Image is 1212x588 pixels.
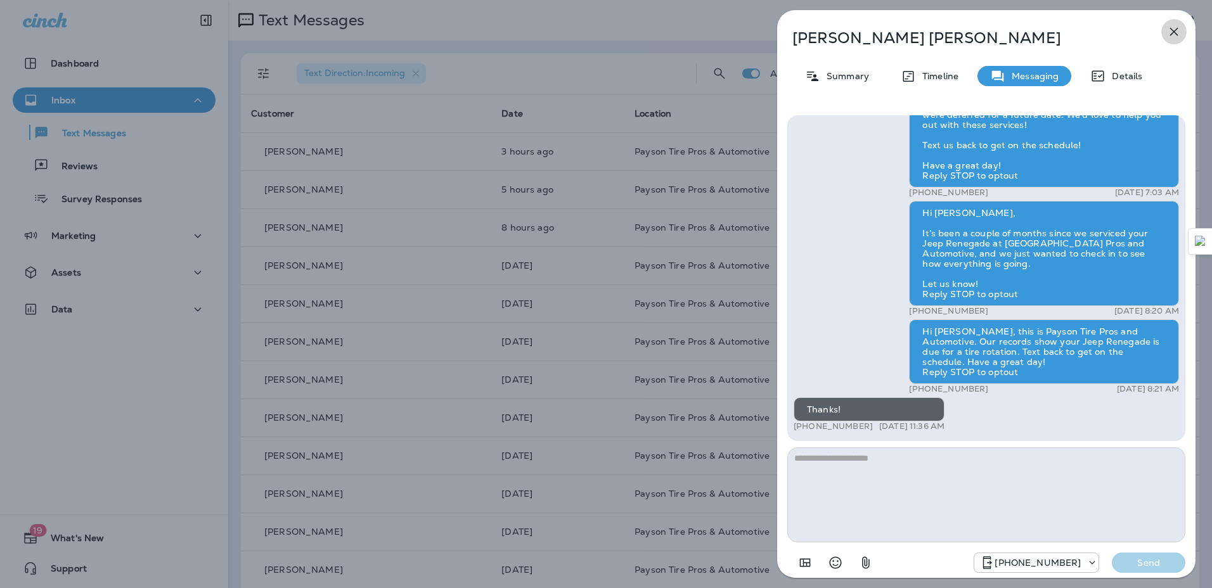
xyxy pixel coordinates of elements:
p: [PHONE_NUMBER] [909,384,988,394]
p: [DATE] 7:03 AM [1115,188,1179,198]
p: [DATE] 8:20 AM [1114,306,1179,316]
p: Details [1106,71,1142,81]
button: Select an emoji [823,550,848,575]
div: Thanks! [794,397,944,421]
p: [PERSON_NAME] [PERSON_NAME] [792,29,1138,47]
div: Hi [PERSON_NAME], It’s been a couple of months since we serviced your Jeep Renegade at [GEOGRAPHI... [909,201,1179,306]
p: [PHONE_NUMBER] [909,306,988,316]
div: Hello [PERSON_NAME], this is Payson Tire Pros and Automotive, just a friendly reminder that on yo... [909,72,1179,188]
p: Timeline [916,71,958,81]
p: Messaging [1005,71,1059,81]
div: Hi [PERSON_NAME], this is Payson Tire Pros and Automotive. Our records show your Jeep Renegade is... [909,319,1179,384]
p: Summary [820,71,869,81]
p: [PHONE_NUMBER] [909,188,988,198]
button: Add in a premade template [792,550,818,575]
div: +1 (928) 260-4498 [974,555,1099,570]
p: [PHONE_NUMBER] [794,421,873,431]
p: [DATE] 11:36 AM [879,421,944,431]
p: [PHONE_NUMBER] [995,558,1081,568]
p: [DATE] 8:21 AM [1117,384,1179,394]
img: Detect Auto [1195,236,1206,247]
